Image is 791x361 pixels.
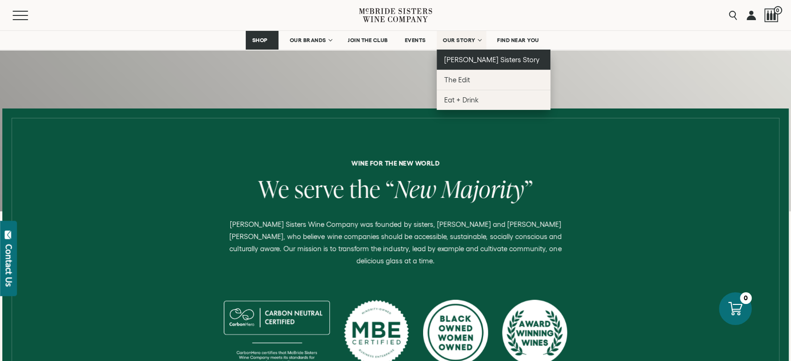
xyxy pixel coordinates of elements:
span: OUR BRANDS [289,37,326,43]
span: The Edit [444,76,470,84]
div: 0 [740,292,752,304]
a: OUR STORY [437,31,487,50]
span: “ [386,173,395,205]
a: [PERSON_NAME] Sisters Story [437,50,550,70]
span: We [258,173,289,205]
span: FIND NEAR YOU [497,37,539,43]
h6: Wine for the new world [30,160,761,166]
span: OUR STORY [443,37,476,43]
a: SHOP [246,31,278,50]
span: [PERSON_NAME] Sisters Story [444,56,540,64]
span: SHOP [252,37,268,43]
span: JOIN THE CLUB [348,37,388,43]
a: EVENTS [399,31,432,50]
p: [PERSON_NAME] Sisters Wine Company was founded by sisters, [PERSON_NAME] and [PERSON_NAME] [PERSO... [220,218,571,267]
span: 0 [774,6,782,14]
span: serve [294,173,344,205]
span: Eat + Drink [444,96,479,104]
a: JOIN THE CLUB [342,31,394,50]
span: the [349,173,381,205]
button: Mobile Menu Trigger [13,11,46,20]
a: OUR BRANDS [283,31,337,50]
span: EVENTS [405,37,426,43]
span: New [395,173,436,205]
div: Contact Us [4,244,14,287]
a: Eat + Drink [437,90,550,110]
span: ” [524,173,533,205]
span: Majority [441,173,524,205]
a: FIND NEAR YOU [491,31,545,50]
a: The Edit [437,70,550,90]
